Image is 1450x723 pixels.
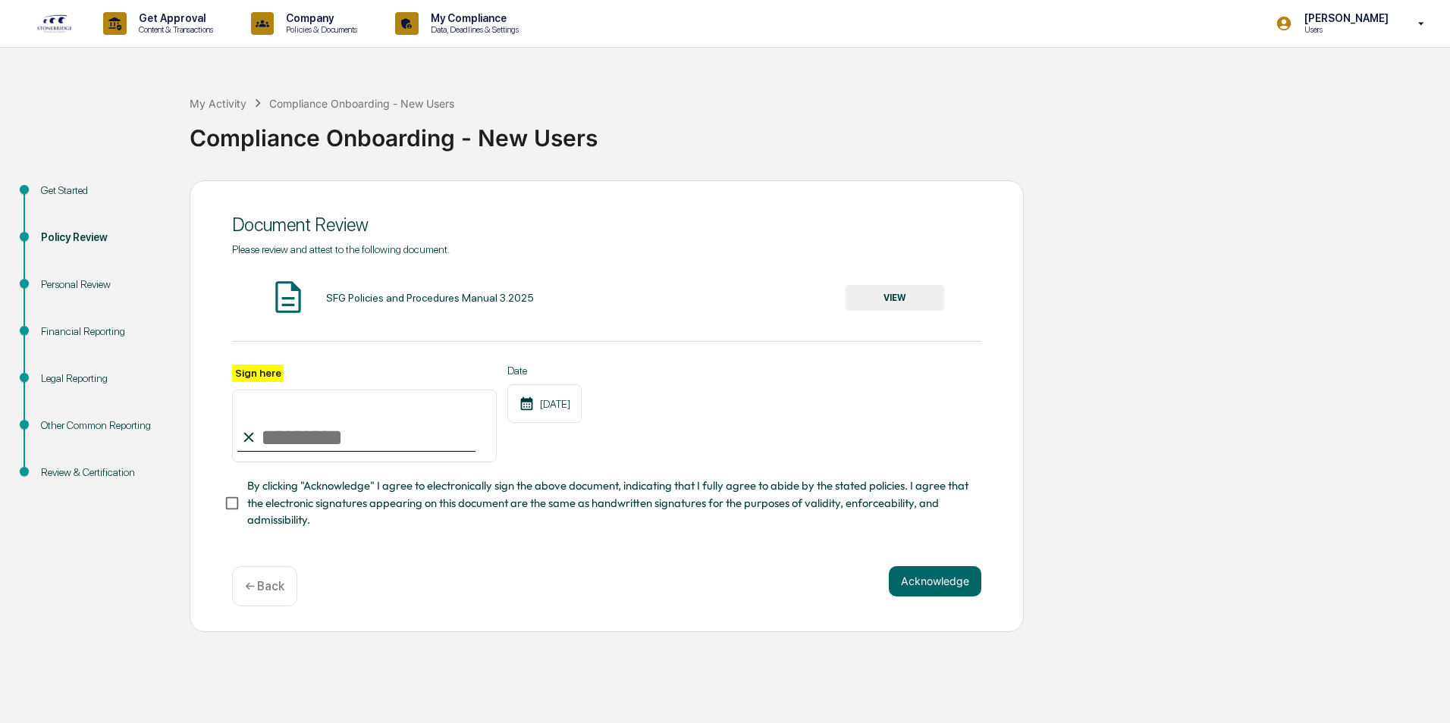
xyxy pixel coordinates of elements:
[232,214,981,236] div: Document Review
[41,324,165,340] div: Financial Reporting
[269,278,307,316] img: Document Icon
[41,230,165,246] div: Policy Review
[326,292,534,304] div: SFG Policies and Procedures Manual 3.2025
[507,365,582,377] label: Date
[232,243,450,255] span: Please review and attest to the following document.
[245,579,284,593] p: ← Back
[1401,673,1442,714] iframe: Open customer support
[846,285,944,311] button: VIEW
[127,24,221,35] p: Content & Transactions
[419,24,526,35] p: Data, Deadlines & Settings
[41,371,165,387] div: Legal Reporting
[507,384,582,423] div: [DATE]
[247,477,969,528] span: By clicking "Acknowledge" I agree to electronically sign the above document, indicating that I fu...
[190,97,246,110] div: My Activity
[127,12,221,24] p: Get Approval
[1292,24,1396,35] p: Users
[419,12,526,24] p: My Compliance
[889,566,981,596] button: Acknowledge
[232,365,284,382] label: Sign here
[274,12,365,24] p: Company
[1292,12,1396,24] p: [PERSON_NAME]
[41,277,165,293] div: Personal Review
[41,418,165,433] div: Other Common Reporting
[36,14,73,33] img: logo
[274,24,365,35] p: Policies & Documents
[190,112,1442,152] div: Compliance Onboarding - New Users
[269,97,454,110] div: Compliance Onboarding - New Users
[41,183,165,199] div: Get Started
[41,465,165,480] div: Review & Certification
